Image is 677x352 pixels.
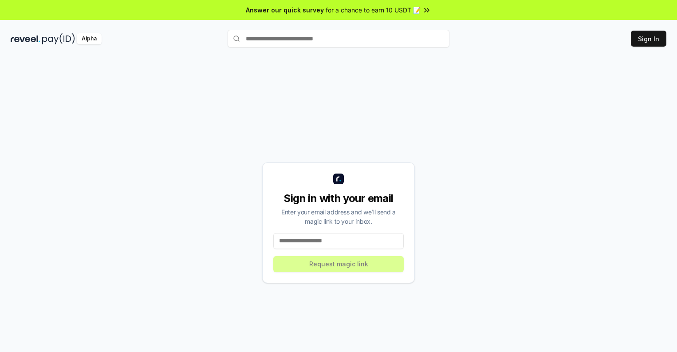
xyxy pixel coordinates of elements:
[246,5,324,15] span: Answer our quick survey
[11,33,40,44] img: reveel_dark
[333,174,344,184] img: logo_small
[273,207,404,226] div: Enter your email address and we’ll send a magic link to your inbox.
[631,31,666,47] button: Sign In
[77,33,102,44] div: Alpha
[326,5,421,15] span: for a chance to earn 10 USDT 📝
[273,191,404,206] div: Sign in with your email
[42,33,75,44] img: pay_id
